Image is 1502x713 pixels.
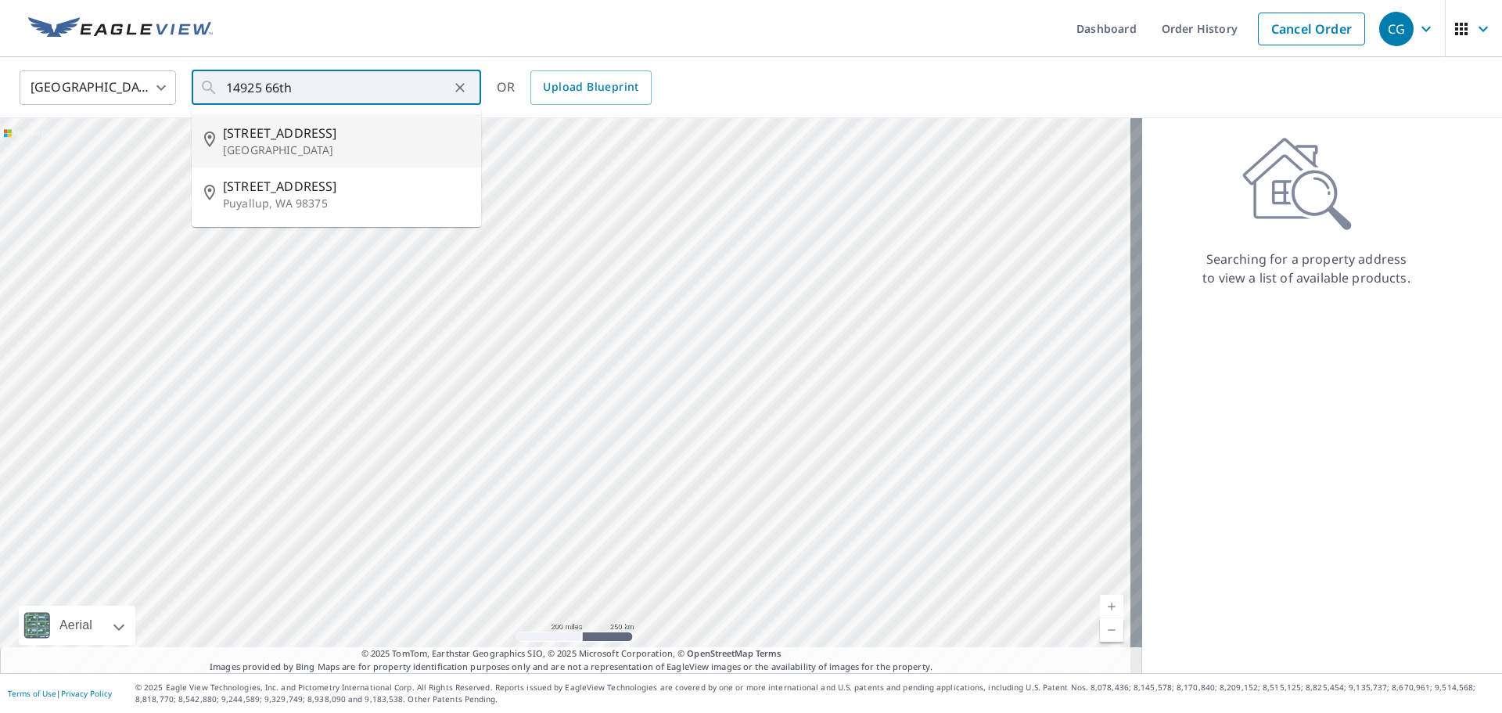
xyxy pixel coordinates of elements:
[223,124,469,142] span: [STREET_ADDRESS]
[223,196,469,211] p: Puyallup, WA 98375
[1100,618,1123,642] a: Current Level 5, Zoom Out
[223,142,469,158] p: [GEOGRAPHIC_DATA]
[543,77,638,97] span: Upload Blueprint
[756,647,782,659] a: Terms
[226,66,449,110] input: Search by address or latitude-longitude
[28,17,213,41] img: EV Logo
[530,70,651,105] a: Upload Blueprint
[8,688,56,699] a: Terms of Use
[1100,595,1123,618] a: Current Level 5, Zoom In
[1258,13,1365,45] a: Cancel Order
[361,647,782,661] span: © 2025 TomTom, Earthstar Geographics SIO, © 2025 Microsoft Corporation, ©
[20,66,176,110] div: [GEOGRAPHIC_DATA]
[223,177,469,196] span: [STREET_ADDRESS]
[449,77,471,99] button: Clear
[61,688,112,699] a: Privacy Policy
[55,606,97,645] div: Aerial
[8,689,112,698] p: |
[687,647,753,659] a: OpenStreetMap
[497,70,652,105] div: OR
[1379,12,1414,46] div: CG
[135,682,1494,705] p: © 2025 Eagle View Technologies, Inc. and Pictometry International Corp. All Rights Reserved. Repo...
[19,606,135,645] div: Aerial
[1202,250,1411,287] p: Searching for a property address to view a list of available products.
